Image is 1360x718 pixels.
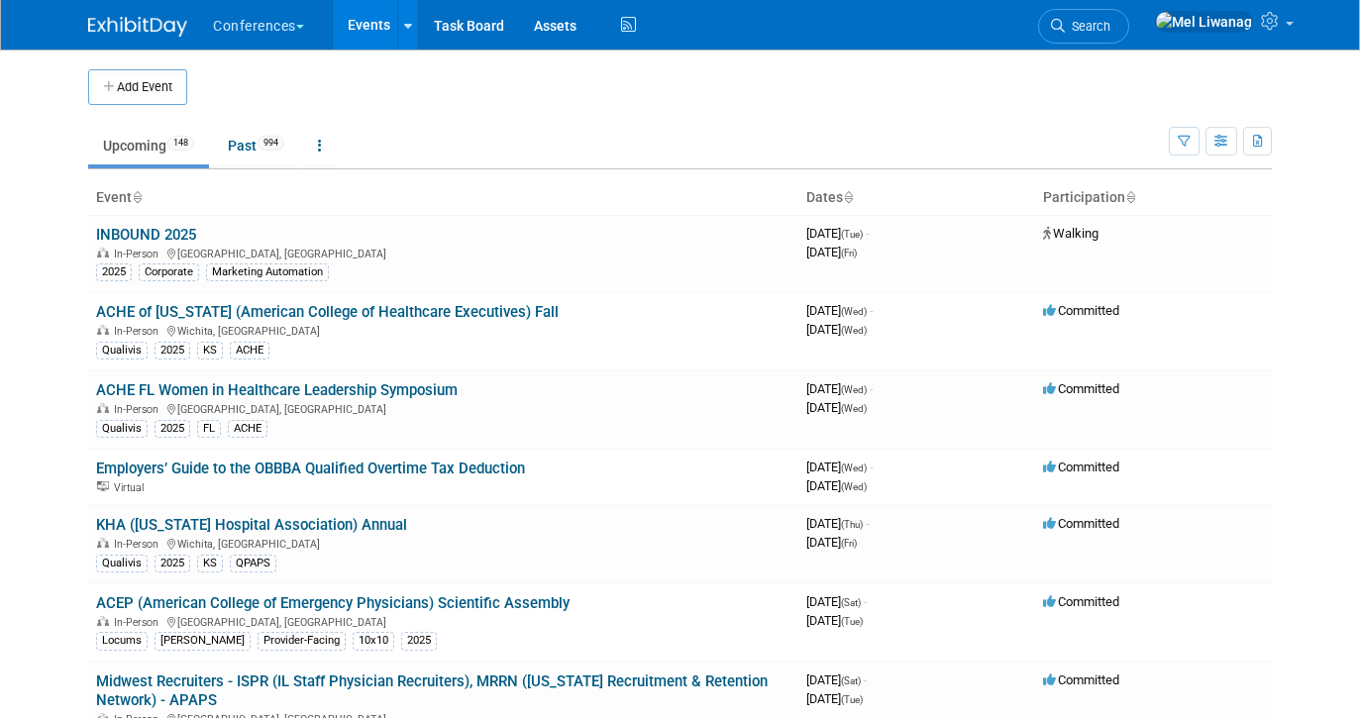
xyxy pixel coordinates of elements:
span: (Fri) [841,538,857,549]
img: In-Person Event [97,616,109,626]
span: In-Person [114,538,164,551]
img: ExhibitDay [88,17,187,37]
div: ACHE [230,342,269,359]
img: Virtual Event [97,481,109,491]
a: Sort by Event Name [132,189,142,205]
div: Wichita, [GEOGRAPHIC_DATA] [96,322,790,338]
img: Mel Liwanag [1155,11,1253,33]
div: [GEOGRAPHIC_DATA], [GEOGRAPHIC_DATA] [96,245,790,260]
a: Past994 [213,127,299,164]
span: (Tue) [841,229,863,240]
a: ACHE FL Women in Healthcare Leadership Symposium [96,381,458,399]
span: [DATE] [806,672,867,687]
a: Upcoming148 [88,127,209,164]
div: Locums [96,632,148,650]
span: (Tue) [841,616,863,627]
div: [GEOGRAPHIC_DATA], [GEOGRAPHIC_DATA] [96,400,790,416]
span: Committed [1043,516,1119,531]
span: (Wed) [841,481,867,492]
a: Sort by Start Date [843,189,853,205]
span: (Wed) [841,384,867,395]
a: INBOUND 2025 [96,226,196,244]
span: [DATE] [806,381,873,396]
div: 2025 [401,632,437,650]
span: [DATE] [806,322,867,337]
div: 10x10 [353,632,394,650]
div: Marketing Automation [206,263,329,281]
span: [DATE] [806,245,857,259]
span: Committed [1043,672,1119,687]
span: In-Person [114,403,164,416]
th: Event [88,181,798,215]
span: - [866,516,869,531]
span: In-Person [114,248,164,260]
a: Employers’ Guide to the OBBBA Qualified Overtime Tax Deduction [96,460,525,477]
th: Dates [798,181,1035,215]
span: Committed [1043,381,1119,396]
span: In-Person [114,325,164,338]
div: Qualivis [96,420,148,438]
div: 2025 [155,420,190,438]
button: Add Event [88,69,187,105]
span: [DATE] [806,691,863,706]
img: In-Person Event [97,538,109,548]
span: [DATE] [806,594,867,609]
span: [DATE] [806,400,867,415]
div: [GEOGRAPHIC_DATA], [GEOGRAPHIC_DATA] [96,613,790,629]
img: In-Person Event [97,248,109,257]
span: (Fri) [841,248,857,258]
span: (Tue) [841,694,863,705]
span: - [870,460,873,474]
span: - [870,381,873,396]
span: In-Person [114,616,164,629]
a: ACEP (American College of Emergency Physicians) Scientific Assembly [96,594,570,612]
a: Sort by Participation Type [1125,189,1135,205]
th: Participation [1035,181,1272,215]
span: [DATE] [806,535,857,550]
div: KS [197,555,223,572]
span: (Wed) [841,325,867,336]
span: Search [1065,19,1110,34]
img: In-Person Event [97,403,109,413]
span: (Sat) [841,675,861,686]
div: 2025 [155,342,190,359]
div: KS [197,342,223,359]
span: Committed [1043,303,1119,318]
span: (Thu) [841,519,863,530]
span: [DATE] [806,478,867,493]
div: Wichita, [GEOGRAPHIC_DATA] [96,535,790,551]
span: [DATE] [806,460,873,474]
span: [DATE] [806,516,869,531]
div: Qualivis [96,342,148,359]
div: Corporate [139,263,199,281]
span: (Wed) [841,403,867,414]
span: - [866,226,869,241]
span: - [864,594,867,609]
span: (Wed) [841,462,867,473]
span: - [864,672,867,687]
a: Search [1038,9,1129,44]
span: 148 [167,136,194,151]
div: FL [197,420,221,438]
a: Midwest Recruiters - ISPR (IL Staff Physician Recruiters), MRRN ([US_STATE] Recruitment & Retenti... [96,672,768,709]
span: (Wed) [841,306,867,317]
span: Virtual [114,481,150,494]
div: [PERSON_NAME] [155,632,251,650]
div: ACHE [228,420,267,438]
span: (Sat) [841,597,861,608]
img: In-Person Event [97,325,109,335]
span: [DATE] [806,303,873,318]
span: Committed [1043,594,1119,609]
span: Walking [1043,226,1098,241]
div: Provider-Facing [258,632,346,650]
span: [DATE] [806,613,863,628]
span: Committed [1043,460,1119,474]
div: Qualivis [96,555,148,572]
span: 994 [258,136,284,151]
span: - [870,303,873,318]
a: KHA ([US_STATE] Hospital Association) Annual [96,516,407,534]
div: 2025 [155,555,190,572]
a: ACHE of [US_STATE] (American College of Healthcare Executives) Fall [96,303,559,321]
span: [DATE] [806,226,869,241]
div: QPAPS [230,555,276,572]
